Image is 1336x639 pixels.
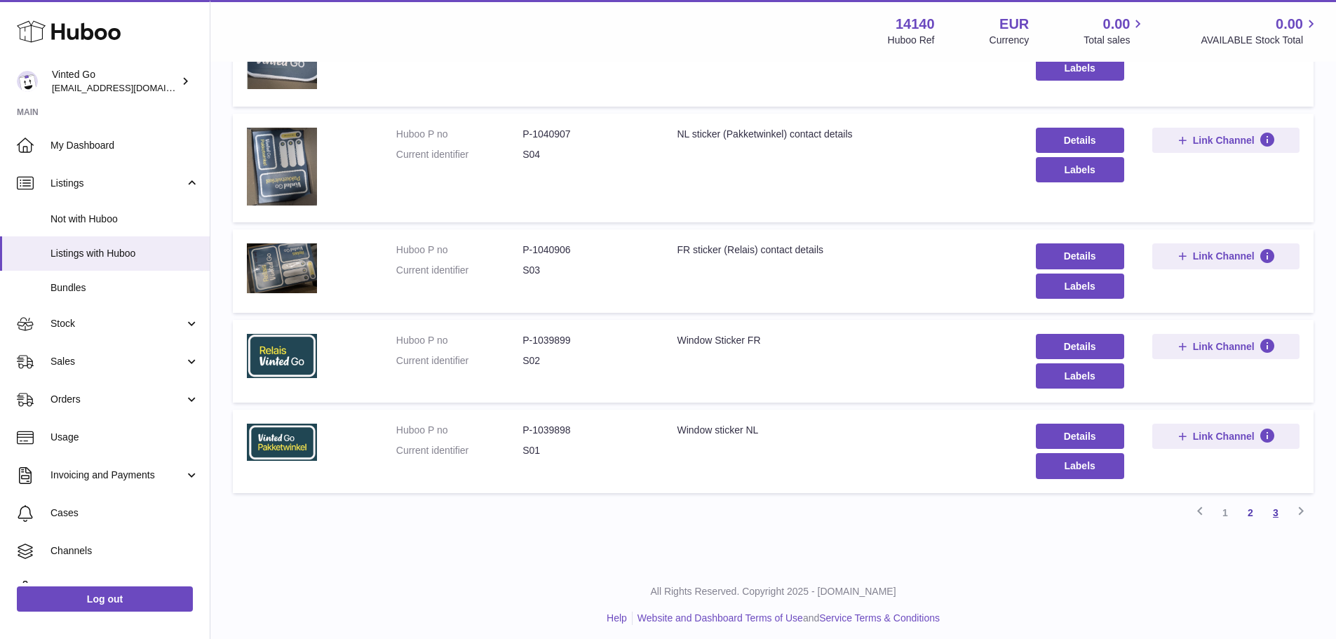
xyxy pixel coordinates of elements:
[1238,500,1263,525] a: 2
[1036,453,1124,478] button: Labels
[633,612,940,625] li: and
[50,393,184,406] span: Orders
[17,71,38,92] img: internalAdmin-14140@internal.huboo.com
[1103,15,1131,34] span: 0.00
[522,424,649,437] dd: P-1039898
[50,355,184,368] span: Sales
[50,317,184,330] span: Stock
[50,281,199,295] span: Bundles
[1152,243,1300,269] button: Link Channel
[1084,15,1146,47] a: 0.00 Total sales
[522,243,649,257] dd: P-1040906
[1152,128,1300,153] button: Link Channel
[396,243,522,257] dt: Huboo P no
[1193,134,1255,147] span: Link Channel
[1036,424,1124,449] a: Details
[1201,34,1319,47] span: AVAILABLE Stock Total
[1084,34,1146,47] span: Total sales
[1036,55,1124,81] button: Labels
[1036,128,1124,153] a: Details
[1276,15,1303,34] span: 0.00
[50,544,199,558] span: Channels
[1152,424,1300,449] button: Link Channel
[396,354,522,368] dt: Current identifier
[1036,363,1124,389] button: Labels
[222,585,1325,598] p: All Rights Reserved. Copyright 2025 - [DOMAIN_NAME]
[888,34,935,47] div: Huboo Ref
[396,264,522,277] dt: Current identifier
[50,247,199,260] span: Listings with Huboo
[1193,250,1255,262] span: Link Channel
[819,612,940,624] a: Service Terms & Conditions
[677,424,1007,437] div: Window sticker NL
[522,128,649,141] dd: P-1040907
[1036,243,1124,269] a: Details
[522,334,649,347] dd: P-1039899
[396,148,522,161] dt: Current identifier
[677,243,1007,257] div: FR sticker (Relais) contact details
[52,82,206,93] span: [EMAIL_ADDRESS][DOMAIN_NAME]
[1193,430,1255,443] span: Link Channel
[396,334,522,347] dt: Huboo P no
[1036,334,1124,359] a: Details
[396,444,522,457] dt: Current identifier
[522,354,649,368] dd: S02
[247,424,317,461] img: Window sticker NL
[50,469,184,482] span: Invoicing and Payments
[396,128,522,141] dt: Huboo P no
[990,34,1030,47] div: Currency
[247,128,317,206] img: NL sticker (Pakketwinkel) contact details
[1213,500,1238,525] a: 1
[50,582,199,596] span: Settings
[637,612,803,624] a: Website and Dashboard Terms of Use
[17,586,193,612] a: Log out
[1193,340,1255,353] span: Link Channel
[396,424,522,437] dt: Huboo P no
[247,334,317,378] img: Window Sticker FR
[1201,15,1319,47] a: 0.00 AVAILABLE Stock Total
[50,139,199,152] span: My Dashboard
[247,243,317,293] img: FR sticker (Relais) contact details
[1036,157,1124,182] button: Labels
[1152,334,1300,359] button: Link Channel
[1036,274,1124,299] button: Labels
[50,506,199,520] span: Cases
[896,15,935,34] strong: 14140
[522,148,649,161] dd: S04
[52,68,178,95] div: Vinted Go
[999,15,1029,34] strong: EUR
[677,334,1007,347] div: Window Sticker FR
[50,177,184,190] span: Listings
[50,213,199,226] span: Not with Huboo
[522,264,649,277] dd: S03
[50,431,199,444] span: Usage
[522,444,649,457] dd: S01
[677,128,1007,141] div: NL sticker (Pakketwinkel) contact details
[607,612,627,624] a: Help
[1263,500,1288,525] a: 3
